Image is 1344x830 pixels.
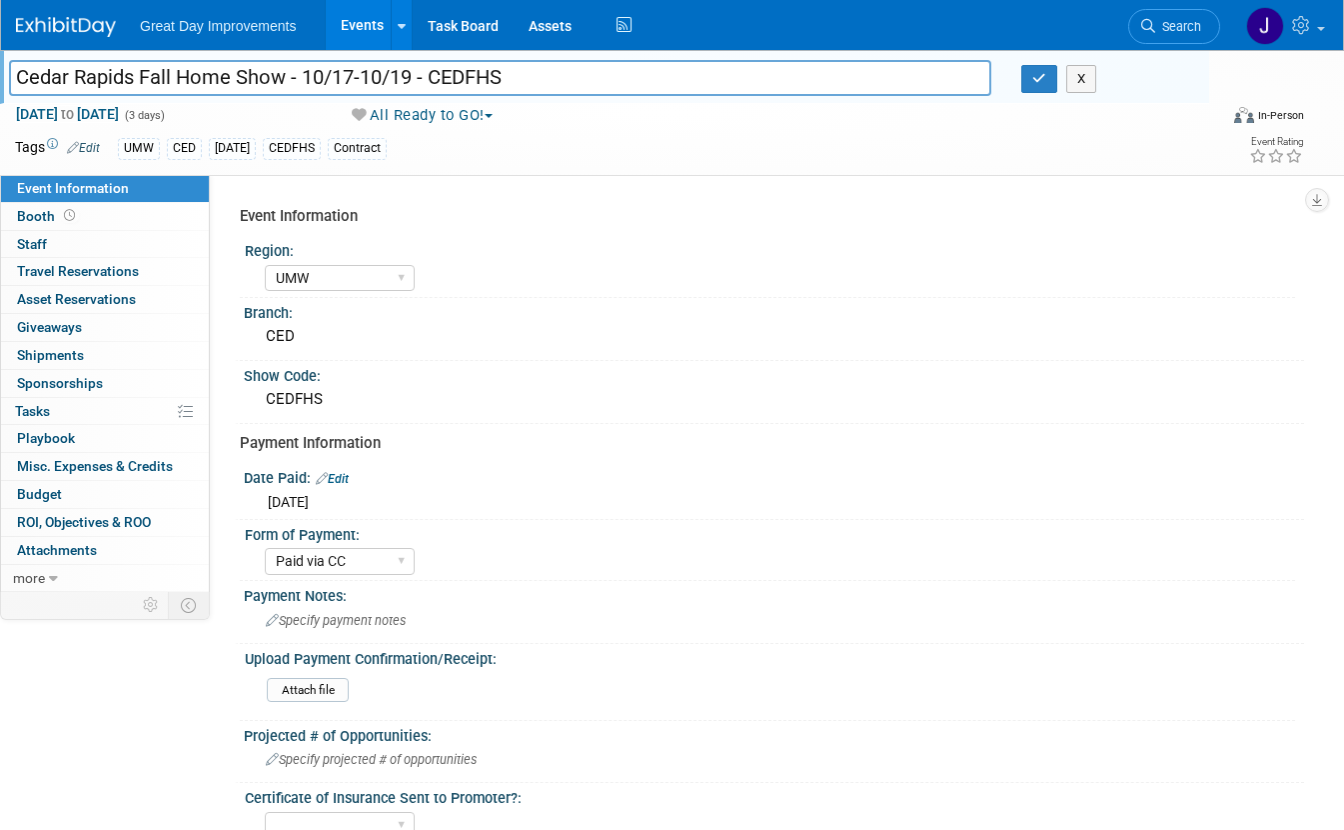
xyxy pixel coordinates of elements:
a: Edit [316,472,349,486]
span: Great Day Improvements [140,18,296,34]
a: Sponsorships [1,370,209,397]
a: Staff [1,231,209,258]
span: Asset Reservations [17,291,136,307]
div: Event Information [240,206,1289,227]
a: Travel Reservations [1,258,209,285]
a: Shipments [1,342,209,369]
span: Attachments [17,542,97,558]
span: Giveaways [17,319,82,335]
span: Booth not reserved yet [60,208,79,223]
a: Giveaways [1,314,209,341]
div: CED [259,321,1289,352]
div: Event Rating [1249,137,1303,147]
td: Personalize Event Tab Strip [134,592,169,618]
a: Tasks [1,398,209,425]
a: Asset Reservations [1,286,209,313]
span: Booth [17,208,79,224]
div: Date Paid: [244,463,1304,489]
span: Specify payment notes [266,613,406,628]
td: Toggle Event Tabs [169,592,210,618]
div: Payment Notes: [244,581,1304,606]
span: more [13,570,45,586]
span: Tasks [15,403,50,419]
div: Payment Information [240,433,1289,454]
img: Jennifer Hockstra [1246,7,1284,45]
div: Branch: [244,298,1304,323]
span: (3 days) [123,109,165,122]
td: Tags [15,137,100,160]
a: Booth [1,203,209,230]
div: Projected # of Opportunities: [244,721,1304,746]
span: Budget [17,486,62,502]
div: Form of Payment: [245,520,1295,545]
a: Event Information [1,175,209,202]
a: Edit [67,141,100,155]
span: Staff [17,236,47,252]
div: CEDFHS [259,384,1289,415]
span: Event Information [17,180,129,196]
span: Misc. Expenses & Credits [17,458,173,474]
span: Sponsorships [17,375,103,391]
div: Show Code: [244,361,1304,386]
span: [DATE] [DATE] [15,105,120,123]
span: Specify projected # of opportunities [266,752,477,767]
div: Region: [245,236,1295,261]
div: Upload Payment Confirmation/Receipt: [245,644,1295,669]
img: ExhibitDay [16,17,116,37]
div: Certificate of Insurance Sent to Promoter?: [245,783,1295,808]
button: All Ready to GO! [345,105,501,126]
a: Playbook [1,425,209,452]
span: Travel Reservations [17,263,139,279]
div: UMW [118,138,160,159]
a: Search [1128,9,1220,44]
span: Playbook [17,430,75,446]
div: In-Person [1257,108,1304,123]
button: X [1066,65,1097,93]
img: Format-Inperson.png [1234,107,1254,123]
a: more [1,565,209,592]
div: CED [167,138,202,159]
a: Misc. Expenses & Credits [1,453,209,480]
span: [DATE] [268,494,309,510]
span: ROI, Objectives & ROO [17,514,151,530]
div: Event Format [1114,104,1304,134]
span: to [58,106,77,122]
a: Budget [1,481,209,508]
div: CEDFHS [263,138,321,159]
a: Attachments [1,537,209,564]
a: ROI, Objectives & ROO [1,509,209,536]
span: Search [1155,19,1201,34]
div: Contract [328,138,387,159]
div: [DATE] [209,138,256,159]
span: Shipments [17,347,84,363]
